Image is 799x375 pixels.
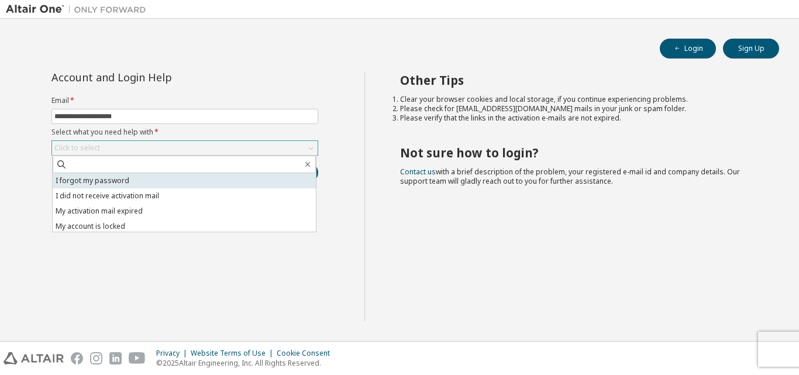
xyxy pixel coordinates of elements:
button: Sign Up [723,39,779,59]
img: Altair One [6,4,152,15]
label: Email [51,96,318,105]
p: © 2025 Altair Engineering, Inc. All Rights Reserved. [156,358,337,368]
a: Contact us [400,167,436,177]
li: Please verify that the links in the activation e-mails are not expired. [400,113,759,123]
div: Click to select [52,141,318,155]
img: facebook.svg [71,352,83,364]
div: Cookie Consent [277,349,337,358]
li: Please check for [EMAIL_ADDRESS][DOMAIN_NAME] mails in your junk or spam folder. [400,104,759,113]
li: I forgot my password [53,173,316,188]
h2: Other Tips [400,73,759,88]
button: Login [660,39,716,59]
img: youtube.svg [129,352,146,364]
li: Clear your browser cookies and local storage, if you continue experiencing problems. [400,95,759,104]
img: linkedin.svg [109,352,122,364]
div: Website Terms of Use [191,349,277,358]
div: Click to select [54,143,100,153]
label: Select what you need help with [51,128,318,137]
h2: Not sure how to login? [400,145,759,160]
div: Privacy [156,349,191,358]
img: instagram.svg [90,352,102,364]
img: altair_logo.svg [4,352,64,364]
div: Account and Login Help [51,73,265,82]
span: with a brief description of the problem, your registered e-mail id and company details. Our suppo... [400,167,740,186]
